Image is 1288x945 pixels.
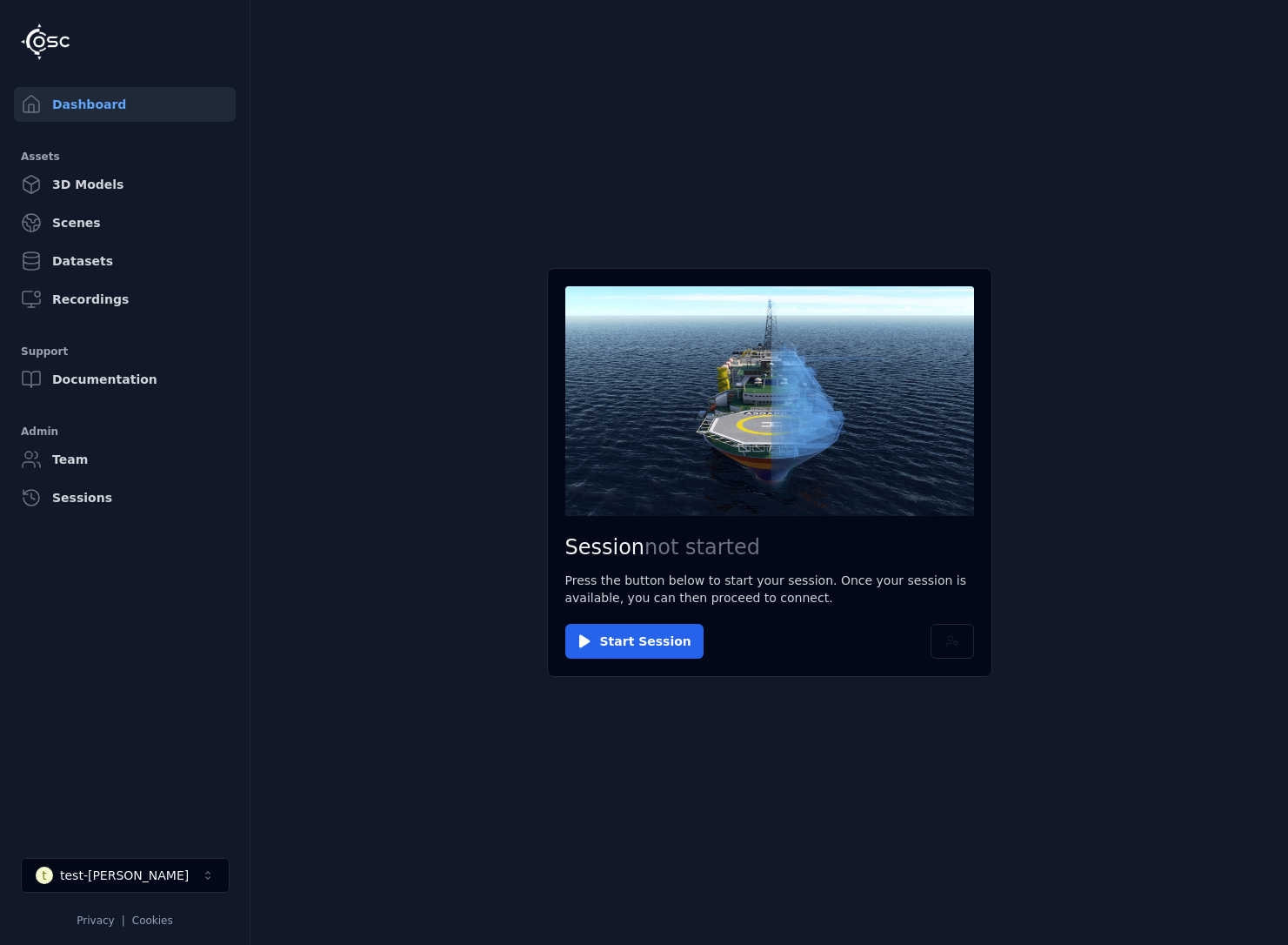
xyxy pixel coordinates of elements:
[14,282,236,317] a: Recordings
[14,442,236,477] a: Team
[14,205,236,240] a: Scenes
[21,421,229,442] div: Admin
[132,915,173,927] a: Cookies
[14,87,236,122] a: Dashboard
[77,915,114,927] a: Privacy
[14,167,236,202] a: 3D Models
[21,146,229,167] div: Assets
[36,867,53,884] div: t
[565,533,974,561] h2: Session
[21,858,230,893] button: Select a workspace
[14,244,236,278] a: Datasets
[565,572,974,607] p: Press the button below to start your session. Once your session is available, you can then procee...
[21,341,229,362] div: Support
[122,915,125,927] span: |
[60,867,189,884] div: test-[PERSON_NAME]
[21,23,70,60] img: Logo
[14,362,236,397] a: Documentation
[644,535,760,560] span: not started
[14,480,236,515] a: Sessions
[565,624,704,659] button: Start Session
